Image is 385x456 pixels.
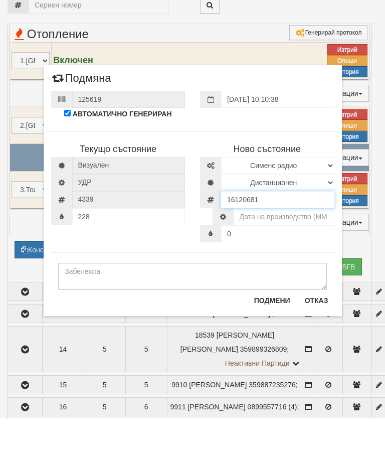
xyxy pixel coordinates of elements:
button: Отказ [299,330,334,346]
input: Дата на производство (ММ.ГГГГ) [234,246,334,263]
select: Марка и Модел [221,195,334,212]
span: Сериен номер [72,229,185,246]
span: УДР [72,212,185,229]
h4: Ново състояние [200,182,334,192]
input: Сериен номер [221,229,334,246]
label: АВТОМАТИЧНО ГЕНЕРИРАН [73,146,172,157]
button: Подмени [248,330,296,346]
span: Подмяна [51,110,111,128]
input: Дата на подмяна [221,128,334,145]
input: Начално показание [221,263,334,280]
h4: Текущо състояние [51,182,185,192]
input: Последно показание [72,246,185,263]
input: Номер на протокол [72,128,185,145]
span: Визуален [72,195,185,212]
